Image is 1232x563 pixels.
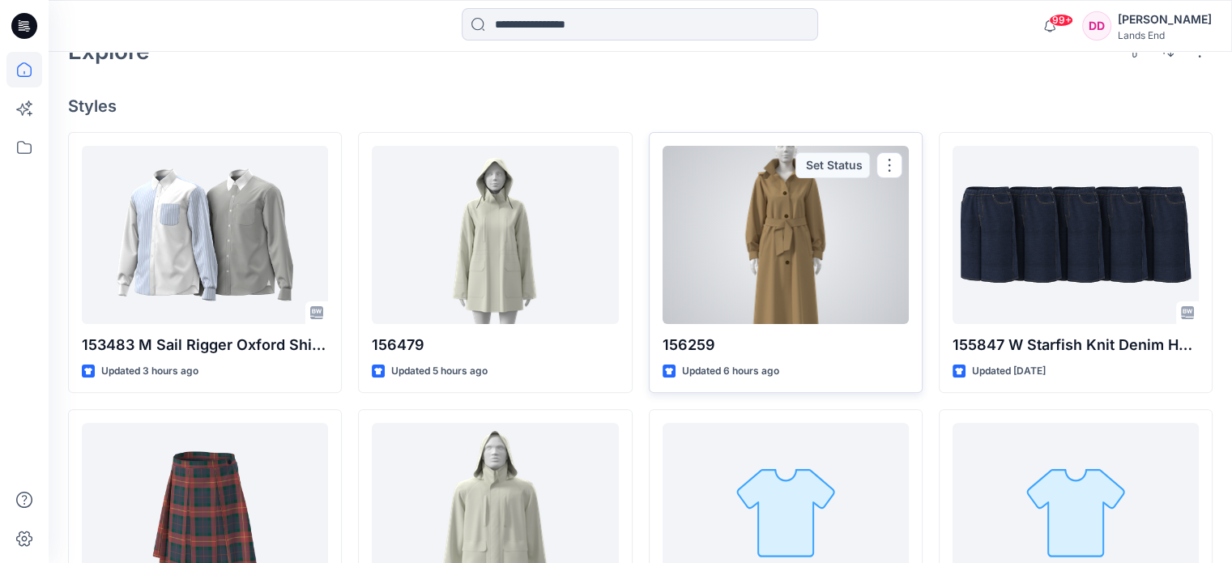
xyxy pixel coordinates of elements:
a: 153483 M Sail Rigger Oxford Shirt - New Fit [82,146,328,324]
p: Updated 3 hours ago [101,363,198,380]
a: 156259 [663,146,909,324]
h2: Explore [68,38,150,64]
a: 155847 W Starfish Knit Denim HR 12 Bermuda Short [953,146,1199,324]
a: 156479 [372,146,618,324]
span: 99+ [1049,14,1073,27]
p: 156479 [372,334,618,356]
p: Updated 6 hours ago [682,363,779,380]
p: Updated 5 hours ago [391,363,488,380]
div: DD [1082,11,1111,41]
p: 153483 M Sail Rigger Oxford Shirt - New Fit [82,334,328,356]
div: Lands End [1118,29,1212,41]
p: 155847 W Starfish Knit Denim HR 12 Bermuda Short [953,334,1199,356]
div: [PERSON_NAME] [1118,10,1212,29]
h4: Styles [68,96,1213,116]
p: 156259 [663,334,909,356]
p: Updated [DATE] [972,363,1046,380]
